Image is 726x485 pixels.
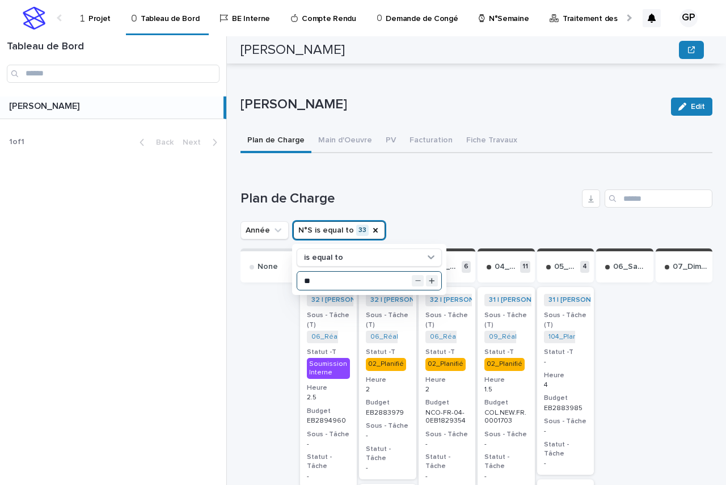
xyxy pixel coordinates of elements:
[691,103,705,111] span: Edit
[544,417,588,426] h3: Sous - Tâche
[484,311,528,329] h3: Sous - Tâche (T)
[544,358,588,366] p: -
[462,261,471,273] p: 6
[484,386,528,394] p: 1.5
[307,453,351,471] h3: Statut - Tâche
[366,376,410,385] h3: Heure
[370,296,463,304] a: 32 | [PERSON_NAME] | 2025
[425,398,469,407] h3: Budget
[425,376,469,385] h3: Heure
[436,262,460,272] p: 03_Mercredi
[484,409,528,425] p: COL.NEW.FR.0001703
[544,394,588,403] h3: Budget
[311,296,404,304] a: 32 | [PERSON_NAME] | 2025
[366,358,406,370] div: 02_Planifié
[520,261,530,273] p: 11
[370,333,530,341] a: 06_Réalisation Trame APD_COM-FR-04-2883979
[307,358,351,379] div: Soumission Interne
[544,348,588,357] h3: Statut -T
[425,453,469,471] h3: Statut - Tâche
[307,430,351,439] h3: Sous - Tâche
[484,358,525,370] div: 02_Planifié
[359,287,416,479] a: 32 | [PERSON_NAME] | 2025 Sous - Tâche (T)06_Réalisation Trame APD_COM-FR-04-2883979 Statut -T02_...
[484,473,528,480] p: -
[149,138,174,146] span: Back
[304,253,343,263] p: is equal to
[484,348,528,357] h3: Statut -T
[544,311,588,329] h3: Sous - Tâche (T)
[544,427,588,435] p: -
[412,275,424,287] button: Decrement value
[240,96,662,113] p: [PERSON_NAME]
[544,440,588,458] h3: Statut - Tâche
[673,262,708,272] p: 07_Dimanche
[307,440,351,448] p: -
[7,65,220,83] input: Search
[307,394,351,402] p: 2.5
[178,137,226,147] button: Next
[484,376,528,385] h3: Heure
[554,262,579,272] p: 05_Vendredi
[258,262,278,272] p: None
[240,191,577,207] h1: Plan de Charge
[366,432,410,440] p: -
[548,296,639,304] a: 31 | [PERSON_NAME] | 2025
[484,398,528,407] h3: Budget
[379,129,403,153] button: PV
[425,386,469,394] p: 2
[307,311,351,329] h3: Sous - Tâche (T)
[430,333,586,341] a: 06_Réalisation Trame APD_NCO-FR-04-1829354
[484,440,528,448] p: -
[366,398,410,407] h3: Budget
[366,421,410,431] h3: Sous - Tâche
[366,445,410,463] h3: Statut - Tâche
[489,296,580,304] a: 31 | [PERSON_NAME] | 2025
[366,386,410,394] p: 2
[366,464,410,472] p: -
[425,348,469,357] h3: Statut -T
[425,409,469,425] p: NCO-FR-04-0EB1829354
[544,404,588,412] p: EB2883985
[430,296,522,304] a: 32 | [PERSON_NAME] | 2025
[9,99,82,112] p: [PERSON_NAME]
[489,333,643,341] a: 09_Réalisation Chiffrage_COL.NEW.FR.0001703
[459,129,524,153] button: Fiche Travaux
[403,129,459,153] button: Facturation
[130,137,178,147] button: Back
[366,311,410,329] h3: Sous - Tâche (T)
[544,371,588,380] h3: Heure
[495,262,518,272] p: 04_Jeudi
[425,430,469,439] h3: Sous - Tâche
[425,358,466,370] div: 02_Planifié
[240,129,311,153] button: Plan de Charge
[366,409,410,417] p: EB2883979
[580,261,589,273] p: 4
[544,459,588,467] p: -
[307,407,351,416] h3: Budget
[307,473,351,480] p: -
[484,453,528,471] h3: Statut - Tâche
[484,430,528,439] h3: Sous - Tâche
[240,42,345,58] h2: [PERSON_NAME]
[307,383,351,393] h3: Heure
[537,287,594,474] a: 31 | [PERSON_NAME] | 2025 Sous - Tâche (T)104_Planning Travaux_COM-FR-04-2883985 Statut -T-Heure4...
[366,348,410,357] h3: Statut -T
[307,348,351,357] h3: Statut -T
[679,9,698,27] div: GP
[293,221,385,239] button: N°S
[240,221,289,239] button: Année
[307,417,351,425] p: EB2894960
[605,189,712,208] input: Search
[311,129,379,153] button: Main d'Oeuvre
[183,138,208,146] span: Next
[613,262,649,272] p: 06_Samedi
[311,333,472,341] a: 06_Réalisation Trame APD_COM-FR-04-2894960
[23,7,45,29] img: stacker-logo-s-only.png
[425,440,469,448] p: -
[544,381,588,389] p: 4
[425,473,469,480] p: -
